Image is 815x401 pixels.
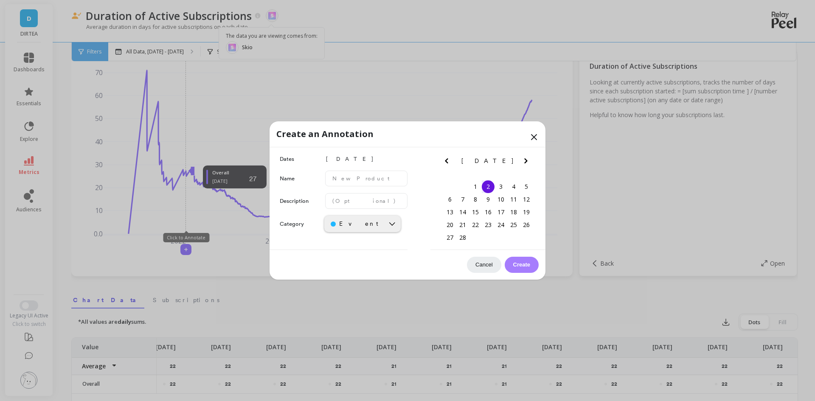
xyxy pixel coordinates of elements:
[521,156,534,169] button: Next Month
[520,219,533,231] div: Choose Saturday, February 26th, 2022
[280,155,321,163] label: Dates
[456,231,469,244] div: Choose Monday, February 28th, 2022
[507,193,520,206] div: Choose Friday, February 11th, 2022
[444,180,533,244] div: month 2022-02
[507,219,520,231] div: Choose Friday, February 25th, 2022
[482,206,495,219] div: Choose Wednesday, February 16th, 2022
[467,257,501,273] button: Cancel
[441,156,455,169] button: Previous Month
[482,180,495,193] div: Choose Wednesday, February 2nd, 2022
[280,174,321,183] label: Name
[495,193,507,206] div: Choose Thursday, February 10th, 2022
[444,231,456,244] div: Choose Sunday, February 27th, 2022
[469,206,482,219] div: Choose Tuesday, February 15th, 2022
[456,219,469,231] div: Choose Monday, February 21st, 2022
[280,220,324,228] label: Category
[276,128,374,140] p: Create an Annotation
[444,193,456,206] div: Choose Sunday, February 6th, 2022
[280,197,321,205] label: Description
[495,206,507,219] div: Choose Thursday, February 17th, 2022
[507,206,520,219] div: Choose Friday, February 18th, 2022
[325,171,407,186] input: New Product Launched
[325,154,407,164] span: [DATE]
[325,193,407,209] input: (Optional)
[505,257,539,273] button: Create
[444,206,456,219] div: Choose Sunday, February 13th, 2022
[469,219,482,231] div: Choose Tuesday, February 22nd, 2022
[456,206,469,219] div: Choose Monday, February 14th, 2022
[520,193,533,206] div: Choose Saturday, February 12th, 2022
[482,219,495,231] div: Choose Wednesday, February 23rd, 2022
[520,180,533,193] div: Choose Saturday, February 5th, 2022
[469,193,482,206] div: Choose Tuesday, February 8th, 2022
[507,180,520,193] div: Choose Friday, February 4th, 2022
[469,180,482,193] div: Choose Tuesday, February 1st, 2022
[495,180,507,193] div: Choose Thursday, February 3rd, 2022
[444,219,456,231] div: Choose Sunday, February 20th, 2022
[520,206,533,219] div: Choose Saturday, February 19th, 2022
[456,193,469,206] div: Choose Monday, February 7th, 2022
[461,157,514,164] span: [DATE]
[495,219,507,231] div: Choose Thursday, February 24th, 2022
[331,220,378,228] div: Event
[482,193,495,206] div: Choose Wednesday, February 9th, 2022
